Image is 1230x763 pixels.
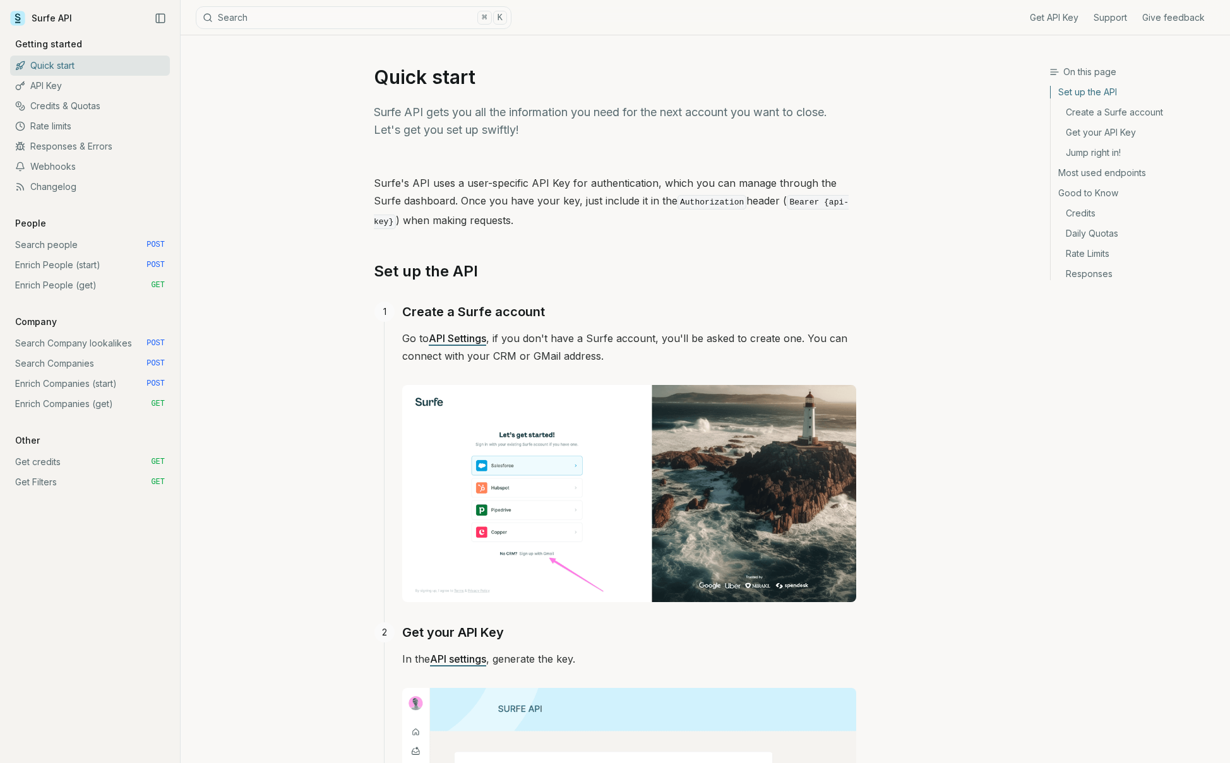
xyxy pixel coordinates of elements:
p: Surfe API gets you all the information you need for the next account you want to close. Let's get... [374,104,856,139]
a: Responses [1051,264,1220,280]
a: Get your API Key [402,622,504,642]
a: API settings [430,653,486,665]
a: Rate Limits [1051,244,1220,264]
span: POST [146,338,165,348]
kbd: ⌘ [477,11,491,25]
a: Search Companies POST [10,353,170,374]
a: Webhooks [10,157,170,177]
a: Get your API Key [1051,122,1220,143]
a: Get Filters GET [10,472,170,492]
button: Search⌘K [196,6,511,29]
a: Surfe API [10,9,72,28]
a: Responses & Errors [10,136,170,157]
kbd: K [493,11,507,25]
a: Most used endpoints [1051,163,1220,183]
a: Get API Key [1030,11,1078,24]
a: Enrich People (get) GET [10,275,170,295]
p: Go to , if you don't have a Surfe account, you'll be asked to create one. You can connect with yo... [402,329,856,365]
span: POST [146,379,165,389]
span: POST [146,260,165,270]
p: Company [10,316,62,328]
p: People [10,217,51,230]
a: Credits & Quotas [10,96,170,116]
span: POST [146,358,165,369]
a: Changelog [10,177,170,197]
p: Other [10,434,45,447]
a: Create a Surfe account [402,302,545,322]
a: Support [1094,11,1127,24]
a: Enrich People (start) POST [10,255,170,275]
a: API Settings [429,332,486,345]
p: Getting started [10,38,87,50]
a: Quick start [10,56,170,76]
code: Authorization [678,195,746,210]
a: Daily Quotas [1051,223,1220,244]
a: Give feedback [1142,11,1205,24]
img: Image [402,385,856,602]
a: Create a Surfe account [1051,102,1220,122]
a: Good to Know [1051,183,1220,203]
button: Collapse Sidebar [151,9,170,28]
a: Jump right in! [1051,143,1220,163]
a: Search people POST [10,235,170,255]
h1: Quick start [374,66,856,88]
span: GET [151,457,165,467]
a: Set up the API [1051,86,1220,102]
h3: On this page [1049,66,1220,78]
span: POST [146,240,165,250]
a: Search Company lookalikes POST [10,333,170,353]
a: Get credits GET [10,452,170,472]
a: Credits [1051,203,1220,223]
a: Enrich Companies (start) POST [10,374,170,394]
span: GET [151,280,165,290]
p: Surfe's API uses a user-specific API Key for authentication, which you can manage through the Sur... [374,174,856,231]
a: Enrich Companies (get) GET [10,394,170,414]
a: API Key [10,76,170,96]
a: Rate limits [10,116,170,136]
span: GET [151,477,165,487]
span: GET [151,399,165,409]
a: Set up the API [374,261,478,281]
